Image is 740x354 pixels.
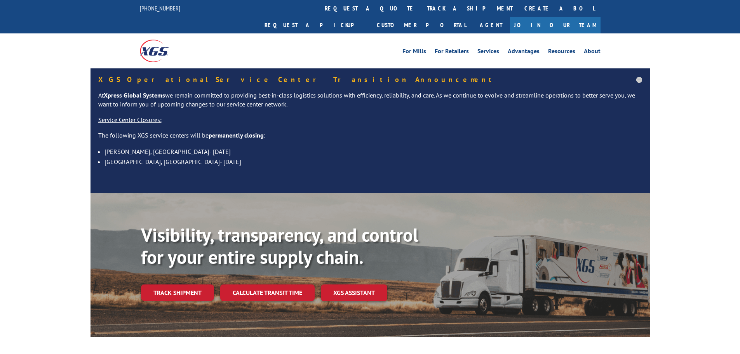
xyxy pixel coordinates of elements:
a: Services [477,48,499,57]
a: For Mills [402,48,426,57]
a: About [584,48,601,57]
a: [PHONE_NUMBER] [140,4,180,12]
a: For Retailers [435,48,469,57]
a: Request a pickup [259,17,371,33]
h5: XGS Operational Service Center Transition Announcement [98,76,642,83]
p: At we remain committed to providing best-in-class logistics solutions with efficiency, reliabilit... [98,91,642,116]
strong: Xpress Global Systems [104,91,165,99]
li: [PERSON_NAME], [GEOGRAPHIC_DATA]- [DATE] [104,146,642,157]
b: Visibility, transparency, and control for your entire supply chain. [141,223,418,269]
u: Service Center Closures: [98,116,162,124]
a: Resources [548,48,575,57]
a: Calculate transit time [220,284,315,301]
strong: permanently closing [209,131,264,139]
p: The following XGS service centers will be : [98,131,642,146]
a: Advantages [508,48,540,57]
li: [GEOGRAPHIC_DATA], [GEOGRAPHIC_DATA]- [DATE] [104,157,642,167]
a: Track shipment [141,284,214,301]
a: XGS ASSISTANT [321,284,387,301]
a: Agent [472,17,510,33]
a: Join Our Team [510,17,601,33]
a: Customer Portal [371,17,472,33]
